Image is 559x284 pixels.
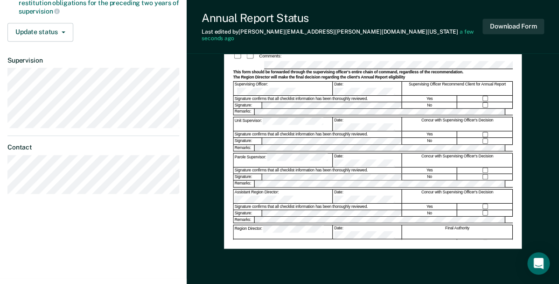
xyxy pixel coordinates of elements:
[402,239,457,245] div: Yes
[402,153,513,167] div: Concur with Supervising Officer's Decision
[402,117,513,131] div: Concur with Supervising Officer's Decision
[202,11,482,25] div: Annual Report Status
[202,28,474,42] span: a few seconds ago
[233,95,402,101] div: Signature confirms that all checklist information has been thoroughly reviewed.
[233,180,255,186] div: Remarks:
[402,167,457,173] div: Yes
[482,19,544,34] button: Download Form
[402,203,457,209] div: Yes
[202,28,482,42] div: Last edited by [PERSON_NAME][EMAIL_ADDRESS][PERSON_NAME][DOMAIN_NAME][US_STATE]
[402,210,457,216] div: No
[233,117,332,131] div: Unit Supervisor:
[333,153,402,167] div: Date:
[233,81,332,95] div: Supervising Officer:
[233,239,402,245] div: Signature confirms that all checklist information has been thoroughly reviewed.
[333,189,402,203] div: Date:
[233,131,402,137] div: Signature confirms that all checklist information has been thoroughly reviewed.
[7,143,179,151] dt: Contact
[402,81,513,95] div: Supervising Officer Recommend Client for Annual Report
[333,225,402,239] div: Date:
[233,138,262,144] div: Signature:
[233,225,332,239] div: Region Director:
[233,69,512,74] div: This form should be forwarded through the supervising officer's entire chain of command, regardle...
[402,189,513,203] div: Concur with Supervising Officer's Decision
[233,75,512,80] div: The Region Director will make the final decision regarding the client's Annual Report eligibility
[333,117,402,131] div: Date:
[402,131,457,137] div: Yes
[233,102,262,108] div: Signature:
[527,252,550,275] div: Open Intercom Messenger
[7,23,73,42] button: Update status
[233,153,332,167] div: Parole Supervisor:
[233,167,402,173] div: Signature confirms that all checklist information has been thoroughly reviewed.
[258,53,282,59] div: Comments:
[402,138,457,144] div: No
[402,225,513,239] div: Final Authority
[333,81,402,95] div: Date:
[233,144,255,150] div: Remarks:
[233,189,332,203] div: Assistant Region Director:
[233,174,262,180] div: Signature:
[19,7,60,15] span: supervision
[402,102,457,108] div: No
[233,203,402,209] div: Signature confirms that all checklist information has been thoroughly reviewed.
[233,108,255,114] div: Remarks:
[402,95,457,101] div: Yes
[233,216,255,222] div: Remarks:
[7,57,179,64] dt: Supervision
[402,174,457,180] div: No
[233,210,262,216] div: Signature:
